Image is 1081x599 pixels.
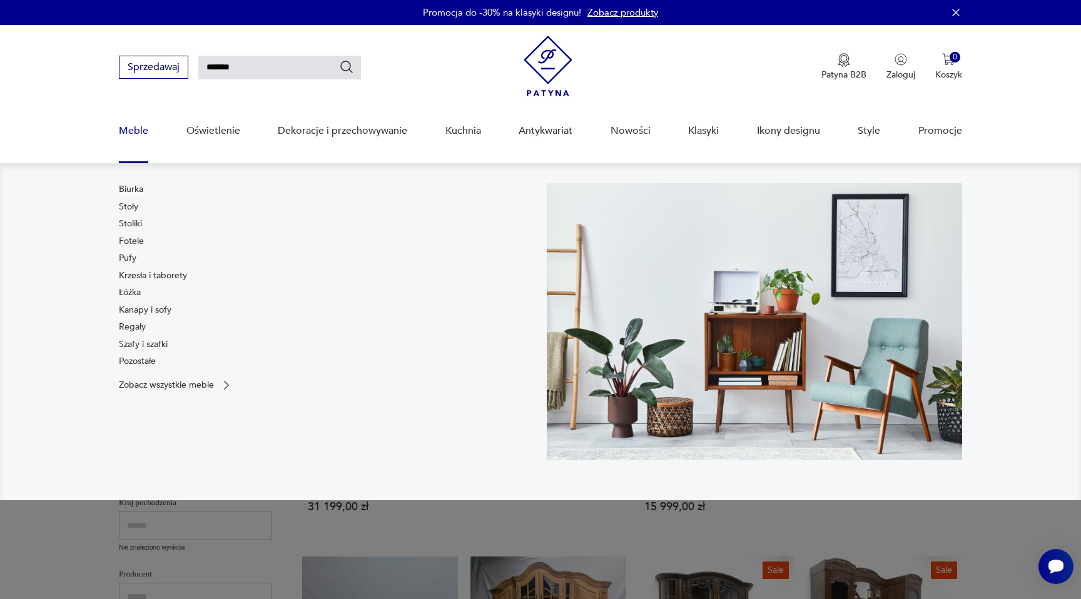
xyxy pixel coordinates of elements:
[119,286,141,299] a: Łóżka
[119,379,233,391] a: Zobacz wszystkie meble
[886,53,915,81] button: Zaloguj
[757,107,820,155] a: Ikony designu
[935,69,962,81] p: Koszyk
[278,107,407,155] a: Dekoracje i przechowywanie
[119,64,188,73] a: Sprzedawaj
[688,107,719,155] a: Klasyki
[119,355,156,368] a: Pozostałe
[119,252,136,264] a: Pufy
[519,107,572,155] a: Antykwariat
[950,52,960,63] div: 0
[119,201,138,213] a: Stoły
[119,321,146,333] a: Regały
[119,304,171,316] a: Kanapy i sofy
[1038,549,1073,584] iframe: Smartsupp widget button
[821,69,866,81] p: Patyna B2B
[935,53,962,81] button: 0Koszyk
[119,338,168,351] a: Szafy i szafki
[423,6,581,19] p: Promocja do -30% na klasyki designu!
[886,69,915,81] p: Zaloguj
[587,6,658,19] a: Zobacz produkty
[821,53,866,81] button: Patyna B2B
[918,107,962,155] a: Promocje
[611,107,651,155] a: Nowości
[547,183,962,460] img: 969d9116629659dbb0bd4e745da535dc.jpg
[119,56,188,79] button: Sprzedawaj
[186,107,240,155] a: Oświetlenie
[942,53,955,66] img: Ikona koszyka
[119,183,143,196] a: Biurka
[821,53,866,81] a: Ikona medaluPatyna B2B
[445,107,481,155] a: Kuchnia
[339,59,354,74] button: Szukaj
[838,53,850,67] img: Ikona medalu
[119,381,214,389] p: Zobacz wszystkie meble
[119,107,148,155] a: Meble
[119,269,187,282] a: Krzesła i taborety
[858,107,880,155] a: Style
[119,218,142,230] a: Stoliki
[895,53,907,66] img: Ikonka użytkownika
[119,235,144,248] a: Fotele
[524,36,572,96] img: Patyna - sklep z meblami i dekoracjami vintage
